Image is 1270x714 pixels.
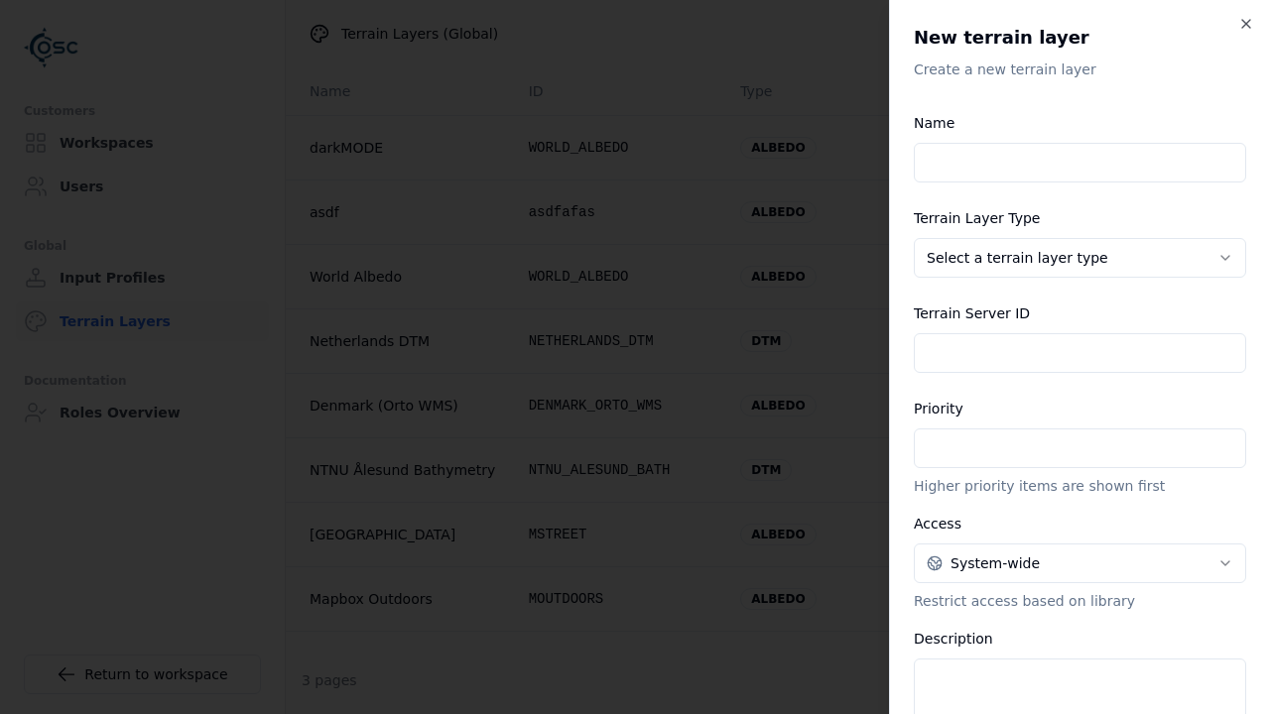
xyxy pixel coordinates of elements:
[914,476,1246,496] p: Higher priority items are shown first
[914,210,1040,226] label: Terrain Layer Type
[914,59,1246,79] p: Create a new terrain layer
[914,305,1030,321] label: Terrain Server ID
[914,115,954,131] label: Name
[914,591,1246,611] p: Restrict access based on library
[914,24,1246,52] h2: New terrain layer
[914,516,961,532] label: Access
[914,631,993,647] label: Description
[914,401,963,416] label: Priority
